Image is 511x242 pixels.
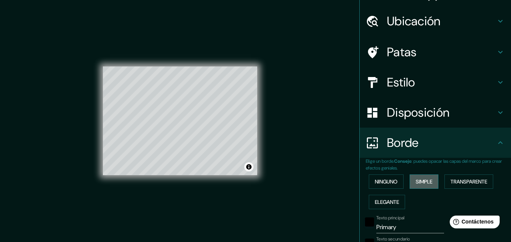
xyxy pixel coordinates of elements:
font: Simple [416,178,432,185]
font: : puedes opacar las capas del marco para crear efectos geniales. [366,158,502,171]
font: Estilo [387,74,415,90]
button: Elegante [369,195,405,209]
div: Patas [360,37,511,67]
button: Transparente [444,174,493,189]
div: Estilo [360,67,511,97]
div: Borde [360,128,511,158]
font: Texto principal [376,215,404,221]
font: Consejo [394,158,412,164]
div: Disposición [360,97,511,128]
font: Ubicación [387,13,441,29]
font: Elige un borde. [366,158,394,164]
button: Ninguno [369,174,404,189]
font: Transparente [450,178,487,185]
font: Texto secundario [376,236,410,242]
font: Ninguno [375,178,398,185]
font: Borde [387,135,419,151]
font: Elegante [375,199,399,205]
button: Simple [410,174,438,189]
button: Activar o desactivar atribución [244,162,253,171]
div: Ubicación [360,6,511,36]
button: negro [365,217,374,227]
font: Patas [387,44,417,60]
iframe: Lanzador de widgets de ayuda [444,213,503,234]
font: Disposición [387,105,449,120]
